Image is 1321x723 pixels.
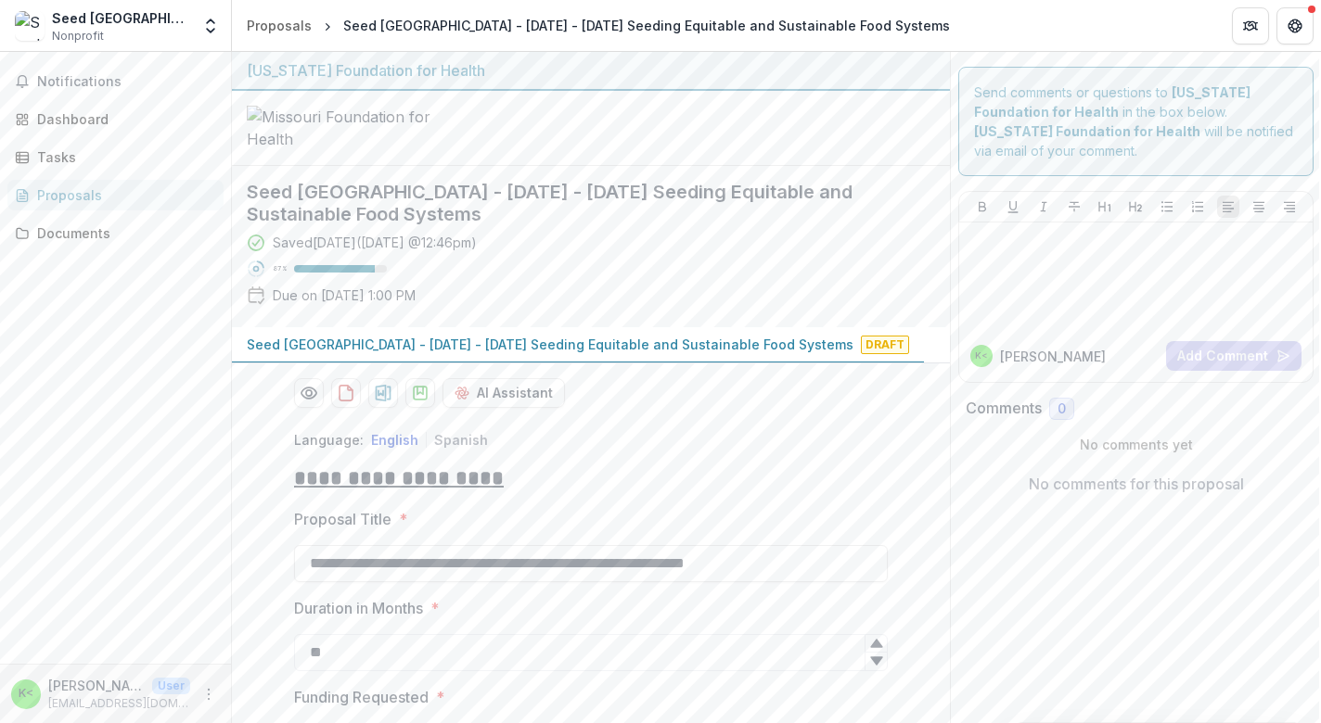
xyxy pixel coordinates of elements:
button: English [371,432,418,448]
div: Proposals [37,185,209,205]
span: Notifications [37,74,216,90]
p: No comments yet [966,435,1306,454]
div: Saved [DATE] ( [DATE] @ 12:46pm ) [273,233,477,252]
div: Krista Chalise <kchalise@seedstl.org> [19,688,33,700]
button: Heading 2 [1124,196,1147,218]
button: Italicize [1032,196,1055,218]
button: Ordered List [1186,196,1209,218]
a: Proposals [239,12,319,39]
button: Partners [1232,7,1269,44]
span: Draft [861,336,909,354]
button: download-proposal [368,378,398,408]
p: Duration in Months [294,597,423,619]
button: Notifications [7,67,224,96]
button: Align Center [1248,196,1270,218]
button: Preview c5736785-540f-4f68-895b-fcd97fbc637b-0.pdf [294,378,324,408]
p: 87 % [273,262,287,275]
div: Seed [GEOGRAPHIC_DATA] - [DATE] - [DATE] Seeding Equitable and Sustainable Food Systems [343,16,950,35]
img: Seed St. Louis [15,11,45,41]
button: download-proposal [405,378,435,408]
div: Documents [37,223,209,243]
p: Due on [DATE] 1:00 PM [273,285,416,305]
p: No comments for this proposal [1029,473,1244,495]
p: [PERSON_NAME] [1000,347,1106,366]
p: Language: [294,430,364,450]
button: Heading 1 [1094,196,1116,218]
div: Dashboard [37,109,209,129]
div: Krista Chalise <kchalise@seedstl.org> [975,351,988,361]
button: Strike [1063,196,1085,218]
h2: Comments [966,400,1042,417]
button: Align Left [1217,196,1239,218]
strong: [US_STATE] Foundation for Health [974,123,1200,139]
nav: breadcrumb [239,12,957,39]
button: AI Assistant [442,378,565,408]
p: Proposal Title [294,508,391,530]
button: Add Comment [1166,341,1302,371]
div: [US_STATE] Foundation for Health [247,59,935,82]
p: [PERSON_NAME] <[EMAIL_ADDRESS][DOMAIN_NAME]> [48,676,145,695]
a: Tasks [7,142,224,172]
button: Bold [971,196,994,218]
button: Spanish [434,432,488,448]
button: Align Right [1278,196,1301,218]
button: More [198,683,220,705]
div: Proposals [247,16,312,35]
h2: Seed [GEOGRAPHIC_DATA] - [DATE] - [DATE] Seeding Equitable and Sustainable Food Systems [247,181,905,225]
div: Tasks [37,147,209,167]
button: download-proposal [331,378,361,408]
button: Get Help [1276,7,1314,44]
p: User [152,678,190,694]
button: Open entity switcher [198,7,224,44]
span: 0 [1058,401,1066,417]
img: Missouri Foundation for Health [247,106,432,150]
p: Seed [GEOGRAPHIC_DATA] - [DATE] - [DATE] Seeding Equitable and Sustainable Food Systems [247,335,853,354]
a: Documents [7,218,224,248]
a: Proposals [7,180,224,210]
button: Underline [1002,196,1024,218]
a: Dashboard [7,104,224,134]
div: Seed [GEOGRAPHIC_DATA][PERSON_NAME] [52,8,190,28]
button: Bullet List [1156,196,1178,218]
p: Funding Requested [294,686,429,708]
p: [EMAIL_ADDRESS][DOMAIN_NAME] [48,695,190,712]
span: Nonprofit [52,28,104,44]
div: Send comments or questions to in the box below. will be notified via email of your comment. [958,67,1314,176]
